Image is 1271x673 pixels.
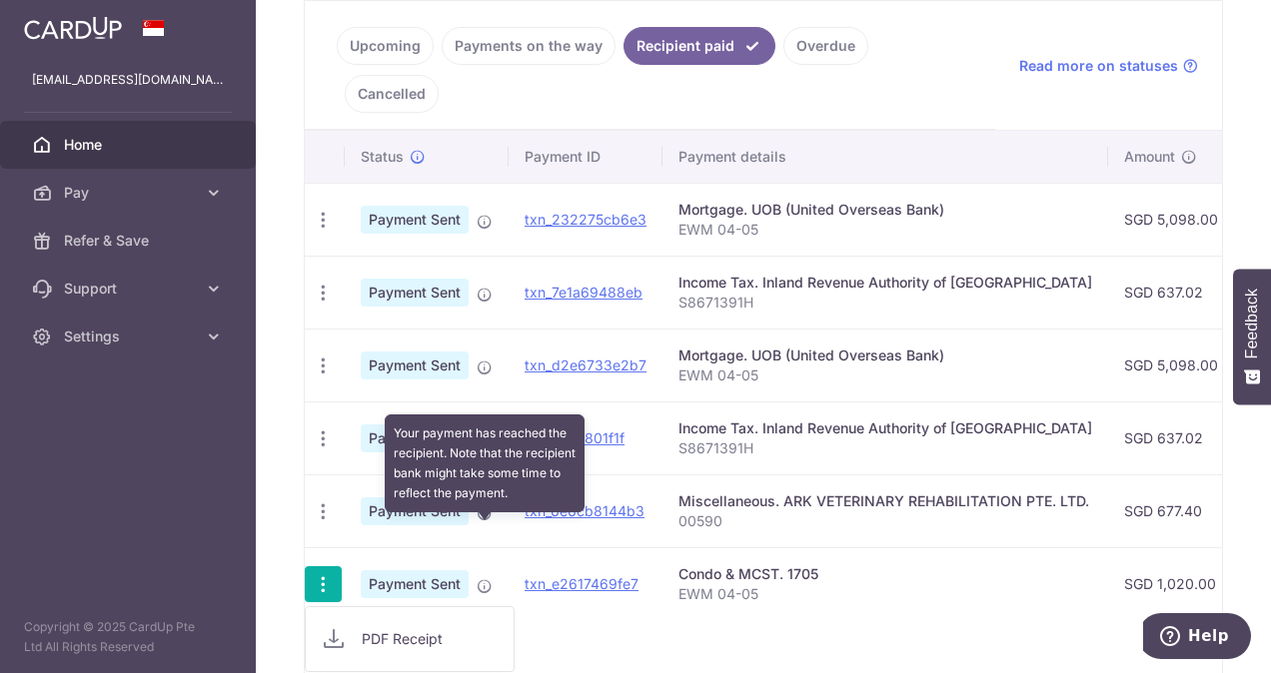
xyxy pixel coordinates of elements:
[1108,474,1234,547] td: SGD 677.40
[1108,401,1234,474] td: SGD 637.02
[678,220,1092,240] p: EWM 04-05
[525,575,638,592] a: txn_e2617469fe7
[64,279,196,299] span: Support
[1108,329,1234,401] td: SGD 5,098.00
[1233,269,1271,404] button: Feedback - Show survey
[361,279,469,307] span: Payment Sent
[361,497,469,525] span: Payment Sent
[678,365,1092,385] p: EWM 04-05
[1108,183,1234,256] td: SGD 5,098.00
[624,27,775,65] a: Recipient paid
[361,570,469,598] span: Payment Sent
[678,584,1092,604] p: EWM 04-05
[678,293,1092,313] p: S8671391H
[361,206,469,234] span: Payment Sent
[525,284,642,301] a: txn_7e1a69488eb
[442,27,616,65] a: Payments on the way
[525,356,646,373] a: txn_d2e6733e2b7
[64,183,196,203] span: Pay
[1124,147,1175,167] span: Amount
[361,147,404,167] span: Status
[337,27,434,65] a: Upcoming
[1243,289,1261,358] span: Feedback
[1108,256,1234,329] td: SGD 637.02
[1108,547,1234,620] td: SGD 1,020.00
[64,327,196,346] span: Settings
[678,345,1092,365] div: Mortgage. UOB (United Overseas Bank)
[1143,613,1251,663] iframe: Opens a widget where you can find more information
[678,511,1092,531] p: 00590
[678,273,1092,293] div: Income Tax. Inland Revenue Authority of [GEOGRAPHIC_DATA]
[64,135,196,155] span: Home
[1019,56,1198,76] a: Read more on statuses
[345,75,439,113] a: Cancelled
[678,200,1092,220] div: Mortgage. UOB (United Overseas Bank)
[64,231,196,251] span: Refer & Save
[509,131,662,183] th: Payment ID
[783,27,868,65] a: Overdue
[678,418,1092,438] div: Income Tax. Inland Revenue Authority of [GEOGRAPHIC_DATA]
[1019,56,1178,76] span: Read more on statuses
[525,211,646,228] a: txn_232275cb6e3
[24,16,122,40] img: CardUp
[678,564,1092,584] div: Condo & MCST. 1705
[32,70,224,90] p: [EMAIL_ADDRESS][DOMAIN_NAME]
[361,351,469,379] span: Payment Sent
[361,424,469,452] span: Payment Sent
[678,438,1092,458] p: S8671391H
[662,131,1108,183] th: Payment details
[678,491,1092,511] div: Miscellaneous. ARK VETERINARY REHABILITATION PTE. LTD.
